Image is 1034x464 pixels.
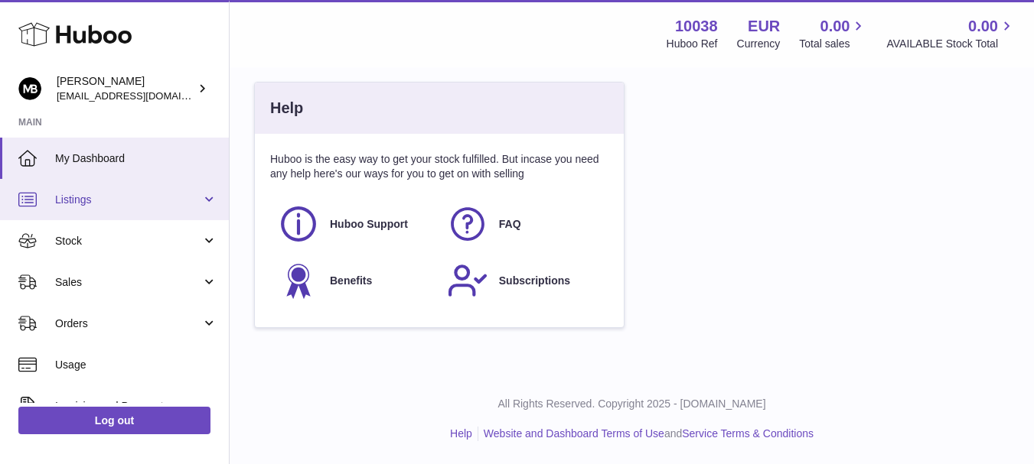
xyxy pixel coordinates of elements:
span: Sales [55,275,201,290]
span: 0.00 [820,16,850,37]
p: All Rights Reserved. Copyright 2025 - [DOMAIN_NAME] [242,397,1022,411]
a: Log out [18,407,210,434]
a: Service Terms & Conditions [682,427,814,440]
span: Invoicing and Payments [55,399,201,414]
span: FAQ [499,217,521,232]
div: [PERSON_NAME] [57,74,194,103]
span: Subscriptions [499,274,570,288]
h3: Help [270,98,303,118]
div: Huboo Ref [667,37,718,51]
img: hi@margotbardot.com [18,77,41,100]
span: Orders [55,316,201,331]
strong: EUR [748,16,780,37]
a: FAQ [447,203,601,245]
li: and [478,427,814,441]
span: [EMAIL_ADDRESS][DOMAIN_NAME] [57,89,225,102]
a: Subscriptions [447,260,601,301]
span: Stock [55,234,201,248]
span: Huboo Support [330,217,408,232]
span: 0.00 [968,16,998,37]
span: Total sales [799,37,867,51]
a: Huboo Support [278,203,432,245]
div: Currency [737,37,781,51]
p: Huboo is the easy way to get your stock fulfilled. But incase you need any help here's our ways f... [270,152,608,181]
a: Help [450,427,472,440]
a: Website and Dashboard Terms of Use [484,427,664,440]
a: 0.00 AVAILABLE Stock Total [886,16,1016,51]
span: Usage [55,358,217,372]
span: Benefits [330,274,372,288]
a: Benefits [278,260,432,301]
a: 0.00 Total sales [799,16,867,51]
span: AVAILABLE Stock Total [886,37,1016,51]
span: Listings [55,193,201,207]
span: My Dashboard [55,151,217,166]
strong: 10038 [675,16,718,37]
